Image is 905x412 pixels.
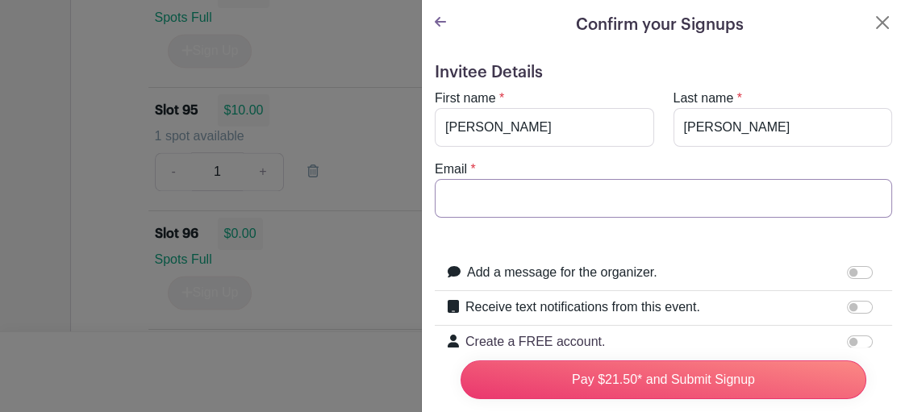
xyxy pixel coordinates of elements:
[576,13,744,37] h5: Confirm your Signups
[467,263,657,282] label: Add a message for the organizer.
[873,13,892,32] button: Close
[435,63,892,82] h5: Invitee Details
[461,360,866,399] input: Pay $21.50* and Submit Signup
[435,160,467,179] label: Email
[465,298,700,317] label: Receive text notifications from this event.
[435,89,496,108] label: First name
[465,332,844,352] p: Create a FREE account.
[674,89,734,108] label: Last name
